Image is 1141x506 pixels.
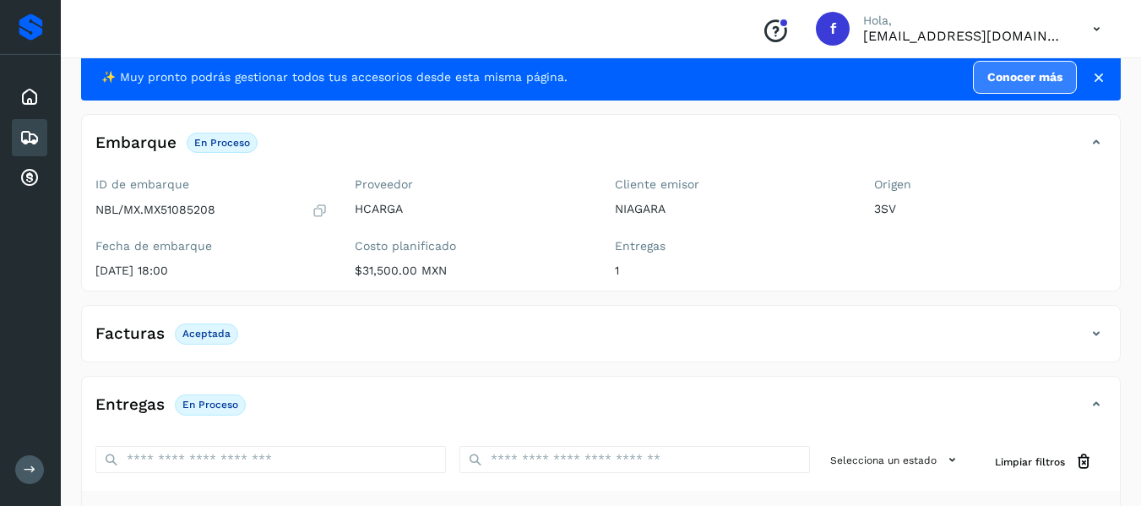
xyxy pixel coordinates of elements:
p: HCARGA [355,202,587,216]
h4: Facturas [95,324,165,344]
label: Entregas [615,239,847,253]
div: Cuentas por cobrar [12,160,47,197]
label: ID de embarque [95,177,328,192]
p: facturacion@hcarga.com [863,28,1066,44]
p: 3SV [874,202,1106,216]
button: Limpiar filtros [981,446,1106,477]
a: Conocer más [973,61,1077,94]
span: Limpiar filtros [995,454,1065,470]
p: [DATE] 18:00 [95,264,328,278]
p: $31,500.00 MXN [355,264,587,278]
label: Fecha de embarque [95,239,328,253]
h4: Entregas [95,395,165,415]
p: 1 [615,264,847,278]
p: Hola, [863,14,1066,28]
div: FacturasAceptada [82,319,1120,362]
p: NBL/MX.MX51085208 [95,203,215,217]
div: Embarques [12,119,47,156]
div: EmbarqueEn proceso [82,128,1120,171]
label: Costo planificado [355,239,587,253]
div: Inicio [12,79,47,116]
label: Cliente emisor [615,177,847,192]
p: En proceso [194,137,250,149]
div: EntregasEn proceso [82,390,1120,433]
span: ✨ Muy pronto podrás gestionar todos tus accesorios desde esta misma página. [101,68,568,86]
p: En proceso [182,399,238,411]
h4: Embarque [95,133,177,153]
label: Origen [874,177,1106,192]
label: Proveedor [355,177,587,192]
p: Aceptada [182,328,231,340]
button: Selecciona un estado [823,446,968,474]
p: NIAGARA [615,202,847,216]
